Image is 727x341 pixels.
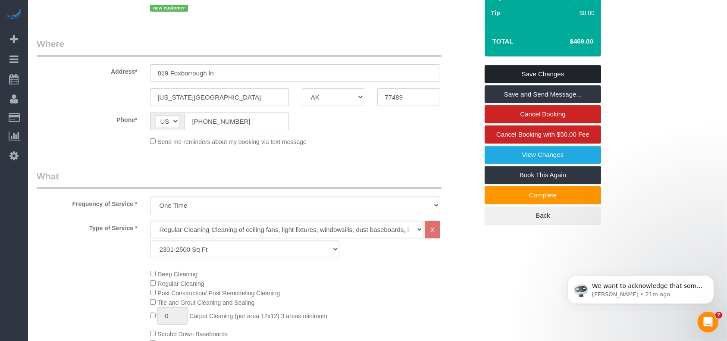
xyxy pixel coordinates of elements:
a: Back [485,206,601,225]
span: 7 [715,312,722,319]
span: Post Construction/ Post Remodeling Cleaning [157,290,280,297]
label: Frequency of Service * [30,197,144,208]
span: Carpet Cleaning (per area 12x12) 3 areas minimum [189,313,327,319]
label: Type of Service * [30,221,144,232]
a: Save Changes [485,65,601,83]
span: Regular Cleaning [157,280,204,287]
span: new customer [150,5,188,12]
span: Scrubb Down Baseboards [157,331,228,338]
a: Book This Again [485,166,601,184]
input: Zip Code* [377,88,440,106]
strong: Total [492,38,514,45]
h4: $469.00 [544,38,593,45]
label: Phone* [30,113,144,124]
img: Automaid Logo [5,9,22,21]
a: Save and Send Message... [485,85,601,103]
iframe: Intercom notifications message [555,257,727,318]
input: Phone* [185,113,288,130]
iframe: Intercom live chat [698,312,718,332]
a: Complete [485,186,601,204]
input: City* [150,88,288,106]
legend: Where [37,38,442,57]
a: Cancel Booking [485,105,601,123]
span: Deep Cleaning [157,271,197,278]
div: $0.00 [554,9,595,17]
a: Cancel Booking with $50.00 Fee [485,125,601,144]
span: Tile and Grout Cleaning and Sealing [157,299,254,306]
a: View Changes [485,146,601,164]
label: Tip [491,9,500,17]
span: Cancel Booking with $50.00 Fee [496,131,589,138]
label: Address* [30,64,144,76]
legend: What [37,170,442,189]
span: Send me reminders about my booking via text message [157,138,307,145]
